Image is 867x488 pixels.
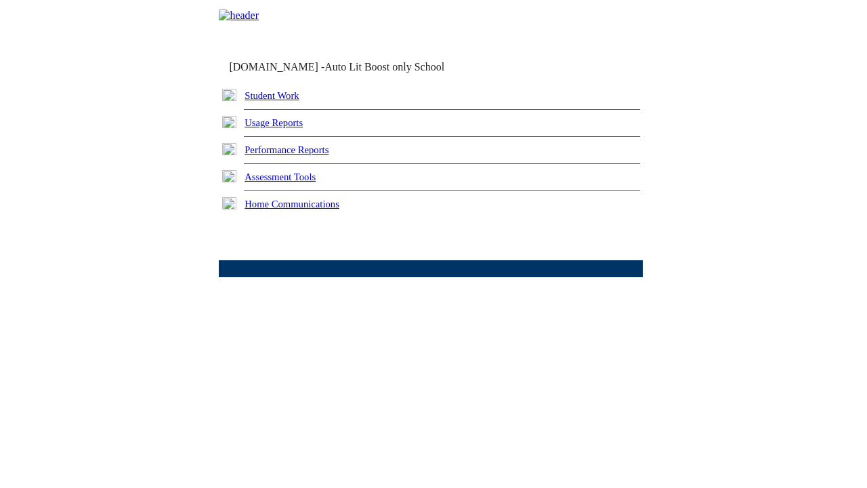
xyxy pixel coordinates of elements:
[222,116,236,128] img: plus.gif
[324,61,444,73] nobr: Auto Lit Boost only School
[222,170,236,182] img: plus.gif
[245,171,316,182] a: Assessment Tools
[245,199,339,209] a: Home Communications
[245,90,299,101] a: Student Work
[222,197,236,209] img: plus.gif
[222,89,236,101] img: plus.gif
[245,144,329,155] a: Performance Reports
[245,117,303,128] a: Usage Reports
[229,61,478,73] td: [DOMAIN_NAME] -
[222,143,236,155] img: plus.gif
[219,9,259,22] img: header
